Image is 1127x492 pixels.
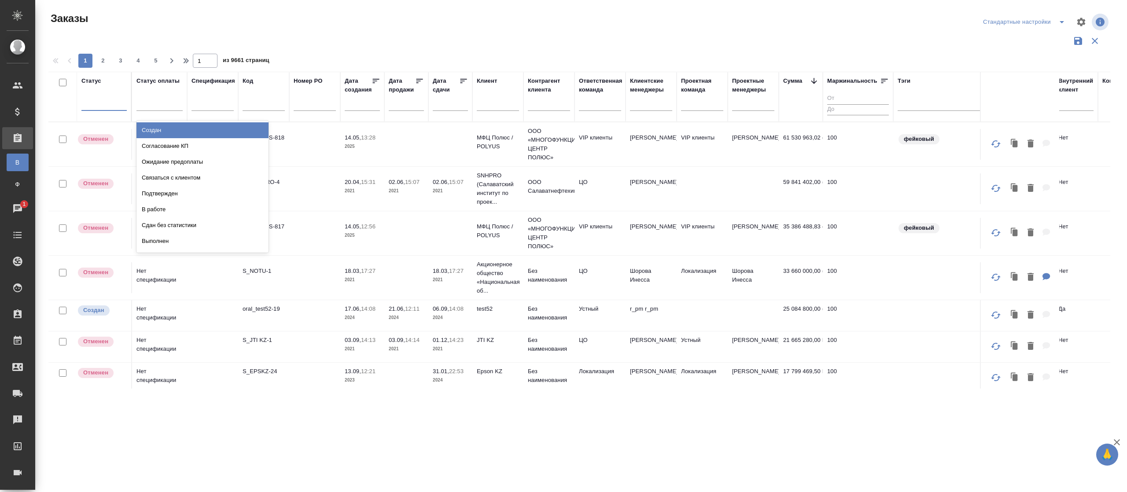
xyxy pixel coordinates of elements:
[827,93,889,104] input: От
[361,337,376,343] p: 14:13
[83,268,108,277] p: Отменен
[243,336,285,345] p: S_JTI KZ-1
[728,363,779,393] td: [PERSON_NAME]
[630,77,672,94] div: Клиентские менеджеры
[626,331,677,362] td: [PERSON_NAME]
[626,129,677,160] td: [PERSON_NAME]
[433,179,449,185] p: 02.06,
[626,363,677,393] td: [PERSON_NAME]
[728,331,779,362] td: [PERSON_NAME]
[7,154,29,171] a: В
[1071,11,1092,33] span: Настроить таблицу
[528,127,570,162] p: ООО «МНОГОФУНКЦИОНАЛЬНЫЙ ЦЕНТР ПОЛЮС»
[2,198,33,220] a: 1
[626,300,677,331] td: r_pm r_pm
[136,186,269,202] div: Подтвержден
[136,233,269,249] div: Выполнен
[528,367,570,385] p: Без наименования
[1023,224,1038,242] button: Удалить
[132,173,187,204] td: Нет спецификации
[77,267,127,279] div: Выставляет КМ после отмены со стороны клиента. Если уже после запуска – КМ пишет ПМу про отмену, ...
[345,134,361,141] p: 14.05,
[433,268,449,274] p: 18.03,
[823,218,893,249] td: 100
[827,77,877,85] div: Маржинальность
[433,368,449,375] p: 31.01,
[345,368,361,375] p: 13.09,
[626,262,677,293] td: Шорова Инесса
[1086,33,1103,49] button: Сбросить фильтры
[1058,267,1094,275] p: Нет
[7,176,29,193] a: Ф
[48,11,88,26] span: Заказы
[677,331,728,362] td: Устный
[83,135,108,143] p: Отменен
[575,173,626,204] td: ЦО
[136,217,269,233] div: Сдан без статистики
[433,275,468,284] p: 2021
[361,134,376,141] p: 13:28
[389,305,405,312] p: 21.06,
[345,223,361,230] p: 14.05,
[728,262,779,293] td: Шорова Инесса
[1006,135,1023,153] button: Клонировать
[77,178,127,190] div: Выставляет КМ после отмены со стороны клиента. Если уже после запуска – КМ пишет ПМу про отмену, ...
[223,55,269,68] span: из 9661 страниц
[477,260,519,295] p: Акционерное общество «Национальная об...
[83,306,104,315] p: Создан
[389,337,405,343] p: 03.09,
[783,77,802,85] div: Сумма
[361,179,376,185] p: 15:31
[405,337,420,343] p: 14:14
[575,331,626,362] td: ЦО
[1070,33,1086,49] button: Сохранить фильтры
[192,77,235,85] div: Спецификация
[575,363,626,393] td: Локализация
[389,187,424,195] p: 2021
[77,367,127,379] div: Выставляет КМ после отмены со стороны клиента. Если уже после запуска – КМ пишет ПМу про отмену, ...
[823,331,893,362] td: 100
[985,305,1006,326] button: Обновить
[136,138,269,154] div: Согласование КП
[904,224,934,232] p: фейковый
[779,262,823,293] td: 33 660 000,00 ₽
[136,154,269,170] div: Ожидание предоплаты
[83,368,108,377] p: Отменен
[361,305,376,312] p: 14:08
[136,77,180,85] div: Статус оплаты
[294,77,322,85] div: Номер PO
[985,133,1006,154] button: Обновить
[433,305,449,312] p: 06.09,
[449,268,464,274] p: 17:27
[449,368,464,375] p: 22:53
[1096,444,1118,466] button: 🙏
[433,376,468,385] p: 2024
[132,363,187,393] td: Нет спецификации
[985,222,1006,243] button: Обновить
[136,249,269,265] div: Завершен
[83,337,108,346] p: Отменен
[132,331,187,362] td: Нет спецификации
[626,173,677,204] td: [PERSON_NAME]
[136,202,269,217] div: В работе
[136,170,269,186] div: Связаться с клиентом
[827,104,889,115] input: До
[823,300,893,331] td: 100
[77,133,127,145] div: Выставляет КМ после отмены со стороны клиента. Если уже после запуска – КМ пишет ПМу про отмену, ...
[677,262,728,293] td: Локализация
[149,56,163,65] span: 5
[345,345,380,353] p: 2021
[136,122,269,138] div: Создан
[345,187,380,195] p: 2021
[1006,180,1023,198] button: Клонировать
[77,336,127,348] div: Выставляет КМ после отмены со стороны клиента. Если уже после запуска – КМ пишет ПМу про отмену, ...
[345,275,380,284] p: 2021
[732,77,774,94] div: Проектные менеджеры
[1023,369,1038,387] button: Удалить
[477,77,497,85] div: Клиент
[779,300,823,331] td: 25 084 800,00 ₽
[575,218,626,249] td: VIP клиенты
[898,222,994,234] div: фейковый
[528,336,570,353] p: Без наименования
[243,77,253,85] div: Код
